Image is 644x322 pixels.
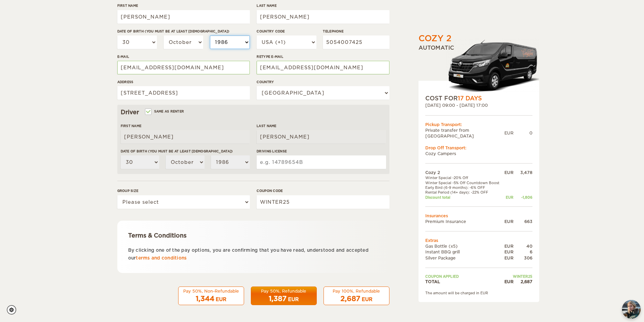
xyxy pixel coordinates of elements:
div: Pay 100%, Refundable [328,288,385,294]
div: The amount will be charged in EUR [425,291,532,295]
td: Gas Bottle (x5) [425,243,503,249]
label: Country Code [257,29,316,34]
label: Last Name [257,123,386,128]
label: First Name [121,123,250,128]
div: 306 [514,255,532,261]
input: e.g. 14789654B [257,155,386,169]
div: EUR [503,170,513,175]
div: [DATE] 09:00 - [DATE] 17:00 [425,102,532,108]
label: Coupon code [257,188,389,193]
input: e.g. example@example.com [257,61,389,74]
label: Driving License [257,149,386,154]
td: WINTER25 [503,274,532,279]
input: e.g. 1 234 567 890 [323,35,389,49]
div: EUR [216,296,226,303]
td: Rental Period (14+ days): -22% OFF [425,190,503,195]
div: EUR [362,296,373,303]
div: Terms & Conditions [128,231,379,240]
td: Coupon applied [425,274,503,279]
a: Cookie settings [7,305,21,315]
td: Discount total [425,195,503,200]
button: Pay 50%, Refundable 1,387 EUR [251,287,317,305]
input: e.g. William [121,130,250,144]
input: e.g. William [117,10,250,24]
div: Pay 50%, Refundable [255,288,312,294]
img: Langur-m-c-logo-2.png [446,39,539,94]
input: e.g. Smith [257,10,389,24]
td: Premium Insurance [425,219,503,224]
input: Same as renter [146,110,150,115]
div: EUR [503,279,513,284]
span: 17 Days [458,95,482,102]
label: Country [257,79,389,84]
div: Driver [121,108,386,116]
td: Cozy 2 [425,170,503,175]
div: Pay 50%, Non-Refundable [183,288,240,294]
td: Private transfer from [GEOGRAPHIC_DATA] [425,127,504,139]
label: Telephone [323,29,389,34]
div: -1,806 [514,195,532,200]
img: Freyja at Cozy Campers [622,300,641,319]
span: 1,387 [269,295,287,303]
div: EUR [503,255,513,261]
label: Date of birth (You must be at least [DEMOGRAPHIC_DATA]) [117,29,250,34]
label: Date of birth (You must be at least [DEMOGRAPHIC_DATA]) [121,149,250,154]
div: 663 [514,219,532,224]
td: Winter Special -5% Off Countdown Boost [425,180,503,185]
td: Insurances [425,213,532,219]
input: e.g. Smith [257,130,386,144]
button: Pay 100%, Refundable 2,687 EUR [324,287,389,305]
span: 2,687 [340,295,360,303]
label: Group size [117,188,250,193]
label: Address [117,79,250,84]
div: Automatic [419,44,539,94]
a: terms and conditions [136,255,187,261]
div: COST FOR [425,94,532,102]
label: E-mail [117,54,250,59]
label: Retype E-mail [257,54,389,59]
div: 40 [514,243,532,249]
div: 3,478 [514,170,532,175]
button: chat-button [622,300,641,319]
td: Instant BBQ grill [425,249,503,255]
div: Cozy 2 [419,33,451,44]
button: Pay 50%, Non-Refundable 1,344 EUR [178,287,244,305]
td: Early Bird (6-9 months): -6% OFF [425,185,503,190]
p: By clicking one of the pay options, you are confirming that you have read, understood and accepte... [128,246,379,262]
input: e.g. example@example.com [117,61,250,74]
label: First Name [117,3,250,8]
div: EUR [503,249,513,255]
div: EUR [503,243,513,249]
div: EUR [503,195,513,200]
td: Cozy Campers [425,151,532,156]
td: TOTAL [425,279,503,284]
div: 2,687 [514,279,532,284]
td: Winter Special -20% Off [425,175,503,180]
div: Drop Off Transport: [425,145,532,151]
div: 0 [514,130,532,136]
div: Pickup Transport: [425,122,532,127]
div: EUR [503,219,513,224]
input: e.g. Street, City, Zip Code [117,86,250,100]
td: Extras [425,238,532,243]
div: EUR [288,296,299,303]
div: 6 [514,249,532,255]
label: Last Name [257,3,389,8]
label: Same as renter [146,108,184,115]
span: 1,344 [196,295,214,303]
div: EUR [504,130,514,136]
td: Silver Package [425,255,503,261]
